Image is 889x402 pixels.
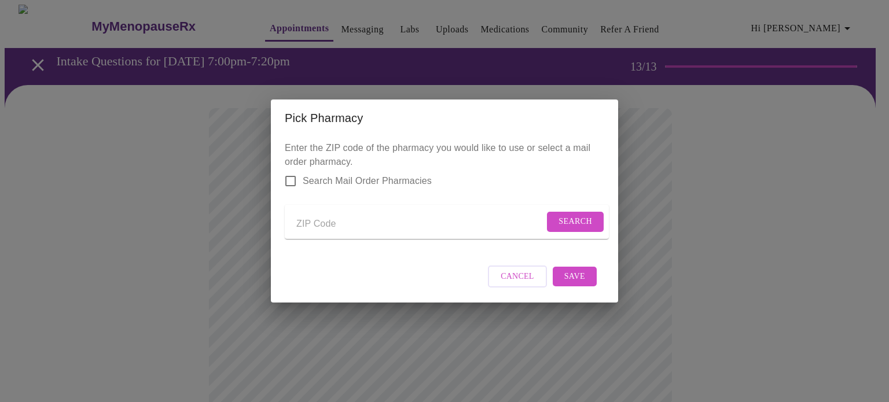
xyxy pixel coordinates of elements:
span: Search Mail Order Pharmacies [303,174,432,188]
span: Search [559,215,592,229]
button: Search [547,212,604,232]
input: Send a message to your care team [296,215,544,233]
span: Save [564,270,585,284]
span: Cancel [501,270,534,284]
p: Enter the ZIP code of the pharmacy you would like to use or select a mail order pharmacy. [285,141,604,248]
button: Cancel [488,265,547,288]
h2: Pick Pharmacy [285,109,604,127]
button: Save [553,267,597,287]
